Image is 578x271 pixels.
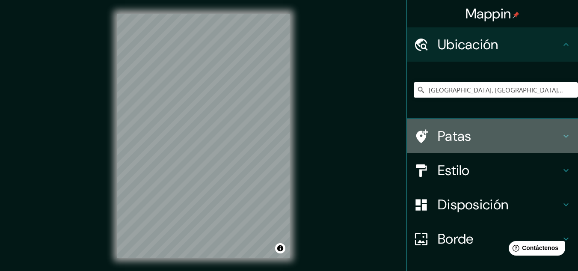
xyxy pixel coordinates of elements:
[275,243,285,253] button: Activar o desactivar atribución
[438,230,474,248] font: Borde
[438,127,471,145] font: Patas
[513,12,519,18] img: pin-icon.png
[407,119,578,153] div: Patas
[438,36,498,54] font: Ubicación
[438,196,508,214] font: Disposición
[407,153,578,188] div: Estilo
[438,161,470,179] font: Estilo
[407,188,578,222] div: Disposición
[502,238,569,262] iframe: Lanzador de widgets de ayuda
[407,27,578,62] div: Ubicación
[414,82,578,98] input: Elige tu ciudad o zona
[465,5,511,23] font: Mappin
[407,222,578,256] div: Borde
[117,14,290,258] canvas: Mapa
